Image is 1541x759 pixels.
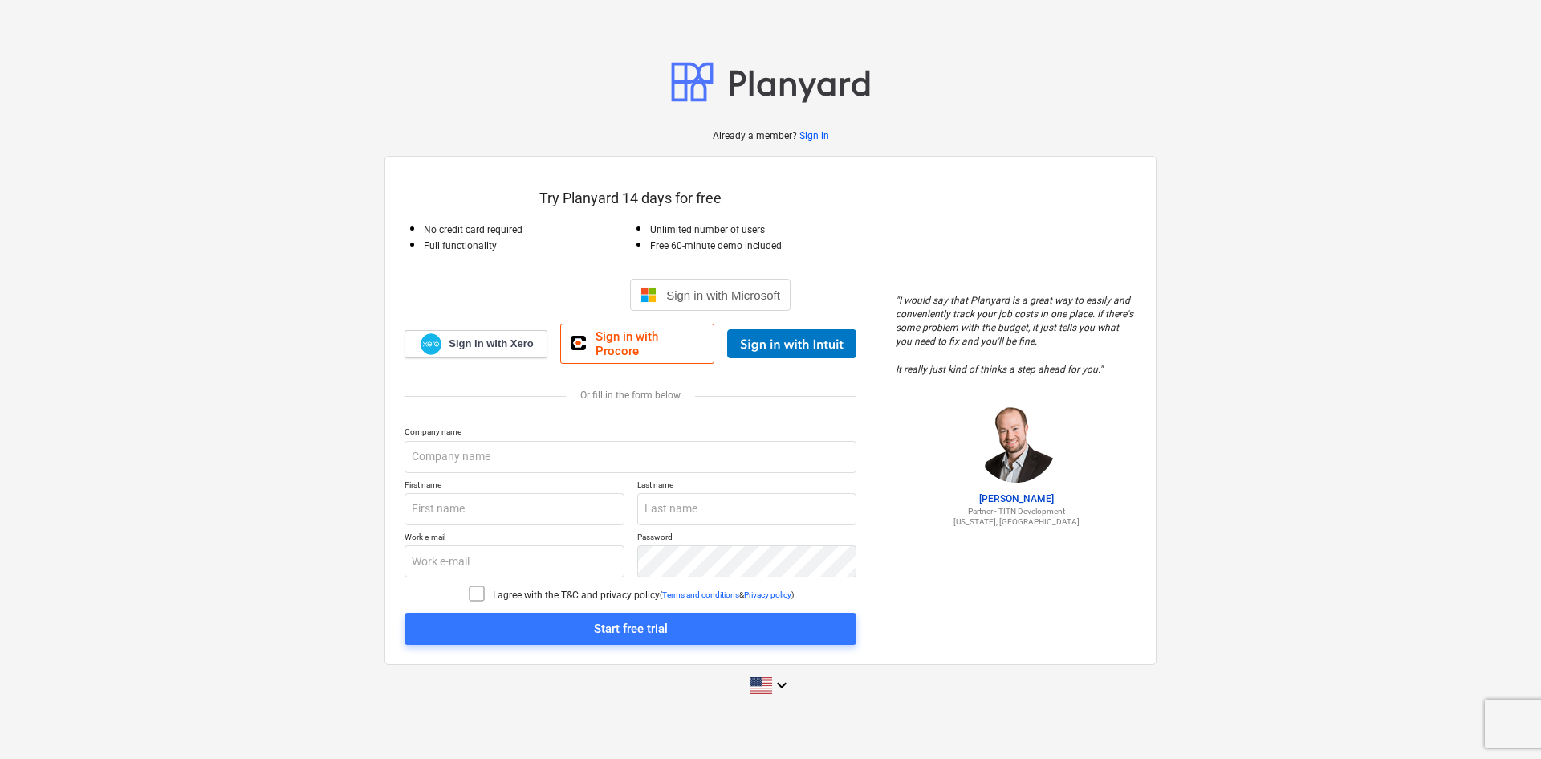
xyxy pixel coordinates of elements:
[799,129,829,143] a: Sign in
[594,618,668,639] div: Start free trial
[421,333,441,355] img: Xero logo
[896,492,1136,506] p: [PERSON_NAME]
[449,337,533,351] span: Sign in with Xero
[662,590,739,599] a: Terms and conditions
[896,506,1136,516] p: Partner - TITN Development
[405,390,856,401] div: Or fill in the form below
[405,545,624,577] input: Work e-mail
[596,329,704,358] span: Sign in with Procore
[896,516,1136,527] p: [US_STATE], [GEOGRAPHIC_DATA]
[560,324,714,364] a: Sign in with Procore
[462,277,625,312] iframe: Sign in with Google Button
[772,675,791,695] i: keyboard_arrow_down
[650,239,857,253] p: Free 60-minute demo included
[405,479,624,493] p: First name
[405,189,856,208] p: Try Planyard 14 days for free
[405,330,547,358] a: Sign in with Xero
[405,493,624,525] input: First name
[405,441,856,473] input: Company name
[637,493,857,525] input: Last name
[976,402,1056,483] img: Jordan Cohen
[405,532,624,545] p: Work e-mail
[896,294,1136,377] p: " I would say that Planyard is a great way to easily and conveniently track your job costs in one...
[637,532,857,545] p: Password
[660,590,794,600] p: ( & )
[493,589,660,602] p: I agree with the T&C and privacy policy
[637,479,857,493] p: Last name
[405,426,856,440] p: Company name
[666,288,780,302] span: Sign in with Microsoft
[650,223,857,237] p: Unlimited number of users
[744,590,791,599] a: Privacy policy
[405,613,856,645] button: Start free trial
[424,223,631,237] p: No credit card required
[713,129,799,143] p: Already a member?
[424,239,631,253] p: Full functionality
[640,287,657,303] img: Microsoft logo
